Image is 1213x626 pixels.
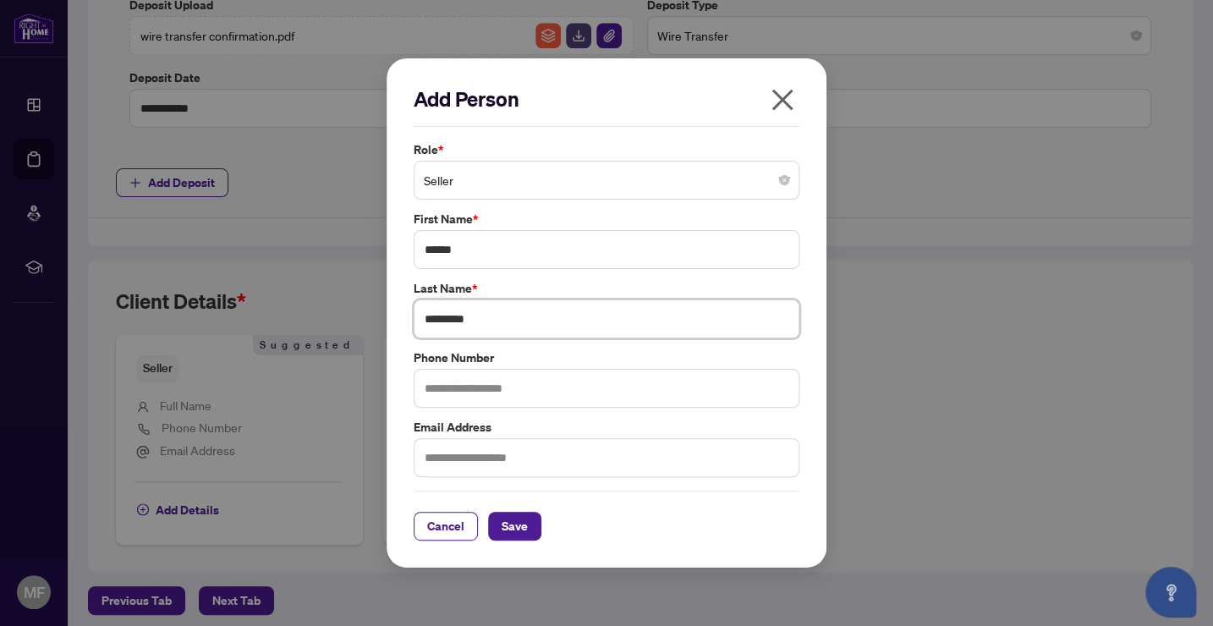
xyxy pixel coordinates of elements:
[414,279,799,298] label: Last Name
[779,175,789,185] span: close-circle
[414,512,478,541] button: Cancel
[502,513,528,540] span: Save
[414,210,799,228] label: First Name
[414,140,799,159] label: Role
[1145,567,1196,618] button: Open asap
[414,85,799,113] h2: Add Person
[424,164,789,196] span: Seller
[414,418,799,437] label: Email Address
[769,86,796,113] span: close
[414,349,799,367] label: Phone Number
[427,513,464,540] span: Cancel
[488,512,541,541] button: Save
